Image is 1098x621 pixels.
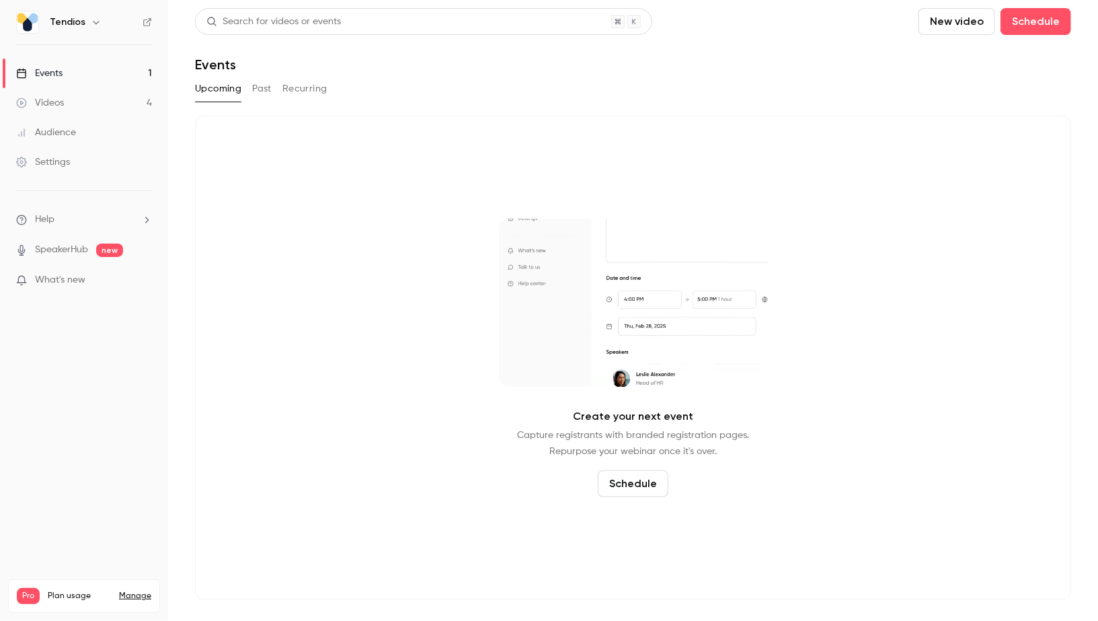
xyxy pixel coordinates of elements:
[16,96,64,110] div: Videos
[16,126,76,139] div: Audience
[1001,8,1071,35] button: Schedule
[195,57,236,73] h1: Events
[17,11,38,33] img: Tendios
[48,591,111,601] span: Plan usage
[96,244,123,257] span: new
[35,243,88,257] a: SpeakerHub
[16,213,152,227] li: help-dropdown-opener
[282,78,327,100] button: Recurring
[918,8,995,35] button: New video
[50,15,85,29] h6: Tendios
[517,427,749,460] p: Capture registrants with branded registration pages. Repurpose your webinar once it's over.
[35,213,54,227] span: Help
[16,155,70,169] div: Settings
[195,78,241,100] button: Upcoming
[206,15,341,29] div: Search for videos or events
[119,591,151,601] a: Manage
[17,588,40,604] span: Pro
[35,273,85,287] span: What's new
[252,78,272,100] button: Past
[598,470,668,497] button: Schedule
[16,67,63,80] div: Events
[573,408,693,425] p: Create your next event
